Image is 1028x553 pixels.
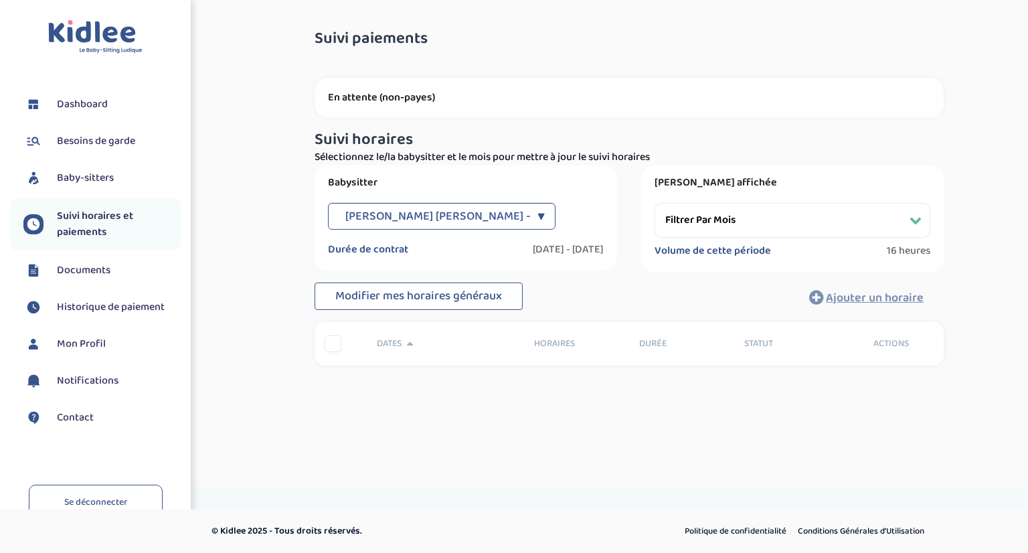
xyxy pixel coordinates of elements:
img: contact.svg [23,408,44,428]
span: Besoins de garde [57,133,135,149]
span: Ajouter un horaire [826,289,924,307]
span: Suivi paiements [315,30,428,48]
div: Dates [367,337,524,351]
span: Horaires [534,337,619,351]
span: [PERSON_NAME] [PERSON_NAME] - [[PERSON_NAME]] [345,203,628,230]
img: profil.svg [23,334,44,354]
img: besoin.svg [23,131,44,151]
img: dashboard.svg [23,94,44,114]
div: Durée [629,337,734,351]
span: Modifier mes horaires généraux [335,287,502,305]
a: Historique de paiement [23,297,181,317]
a: Se déconnecter [29,485,163,520]
p: Sélectionnez le/la babysitter et le mois pour mettre à jour le suivi horaires [315,149,944,165]
label: [PERSON_NAME] affichée [655,176,930,189]
img: suivihoraire.svg [23,214,44,234]
a: Notifications [23,371,181,391]
label: Durée de contrat [328,243,408,256]
div: Actions [839,337,944,351]
a: Dashboard [23,94,181,114]
span: 16 heures [887,244,930,258]
h3: Suivi horaires [315,131,944,149]
div: ▼ [537,203,545,230]
img: babysitters.svg [23,168,44,188]
span: Dashboard [57,96,108,112]
span: Baby-sitters [57,170,114,186]
span: Documents [57,262,110,279]
span: Notifications [57,373,118,389]
div: Statut [734,337,839,351]
a: Contact [23,408,181,428]
span: Mon Profil [57,336,106,352]
img: notification.svg [23,371,44,391]
label: [DATE] - [DATE] [533,243,604,256]
a: Baby-sitters [23,168,181,188]
button: Ajouter un horaire [789,283,944,312]
p: © Kidlee 2025 - Tous droits réservés. [211,524,571,538]
img: documents.svg [23,260,44,281]
p: En attente (non-payes) [328,91,930,104]
label: Babysitter [328,176,604,189]
a: Conditions Générales d’Utilisation [793,523,929,540]
span: Historique de paiement [57,299,165,315]
img: logo.svg [48,20,143,54]
a: Mon Profil [23,334,181,354]
button: Modifier mes horaires généraux [315,283,523,311]
span: Suivi horaires et paiements [57,208,181,240]
a: Besoins de garde [23,131,181,151]
span: Contact [57,410,94,426]
a: Politique de confidentialité [680,523,791,540]
label: Volume de cette période [655,244,771,258]
a: Documents [23,260,181,281]
a: Suivi horaires et paiements [23,208,181,240]
img: suivihoraire.svg [23,297,44,317]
